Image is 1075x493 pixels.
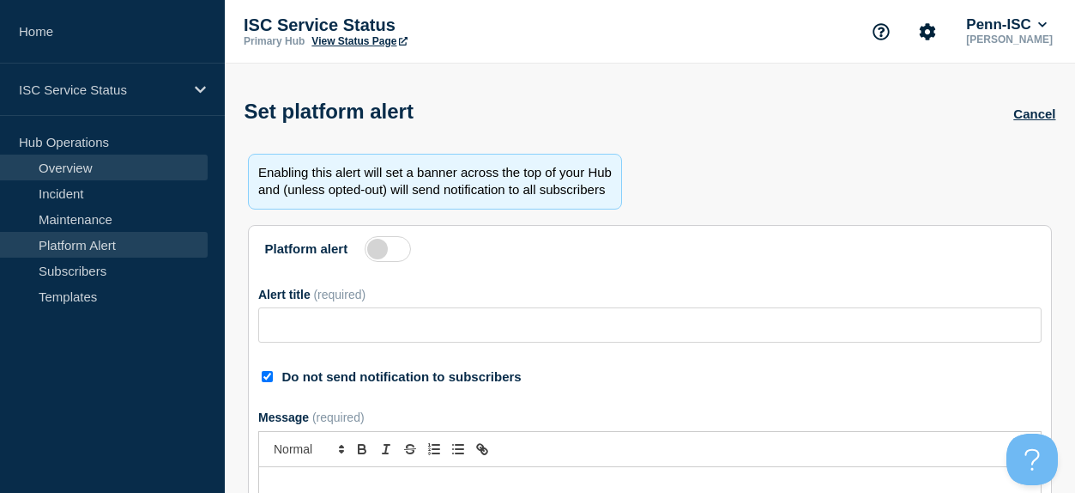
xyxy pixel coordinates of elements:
[245,100,414,124] h1: Set platform alert
[248,154,622,210] div: Enabling this alert will set a banner across the top of your Hub and (unless opted-out) will send...
[313,288,365,301] span: (required)
[963,33,1056,46] p: [PERSON_NAME]
[311,35,407,47] a: View Status Page
[350,439,374,460] button: Toggle bold text
[244,15,587,35] p: ISC Service Status
[244,35,305,47] p: Primary Hub
[262,371,273,382] input: Do not send notification to subscribers
[398,439,422,460] button: Toggle strikethrough text
[258,307,1042,343] input: Alert title
[266,439,350,460] span: Font size
[446,439,470,460] button: Toggle bulleted list
[422,439,446,460] button: Toggle ordered list
[470,439,494,460] button: Toggle link
[19,82,184,97] p: ISC Service Status
[1006,434,1058,485] iframe: Help Scout Beacon - Open
[374,439,398,460] button: Toggle italic text
[312,411,365,424] span: (required)
[963,16,1050,33] button: Penn-ISC
[909,14,945,50] button: Account settings
[282,369,522,384] label: Do not send notification to subscribers
[258,411,1042,424] div: Message
[258,288,1042,301] div: Alert title
[863,14,899,50] button: Support
[1013,107,1055,121] a: Cancel
[265,241,348,256] label: Platform alert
